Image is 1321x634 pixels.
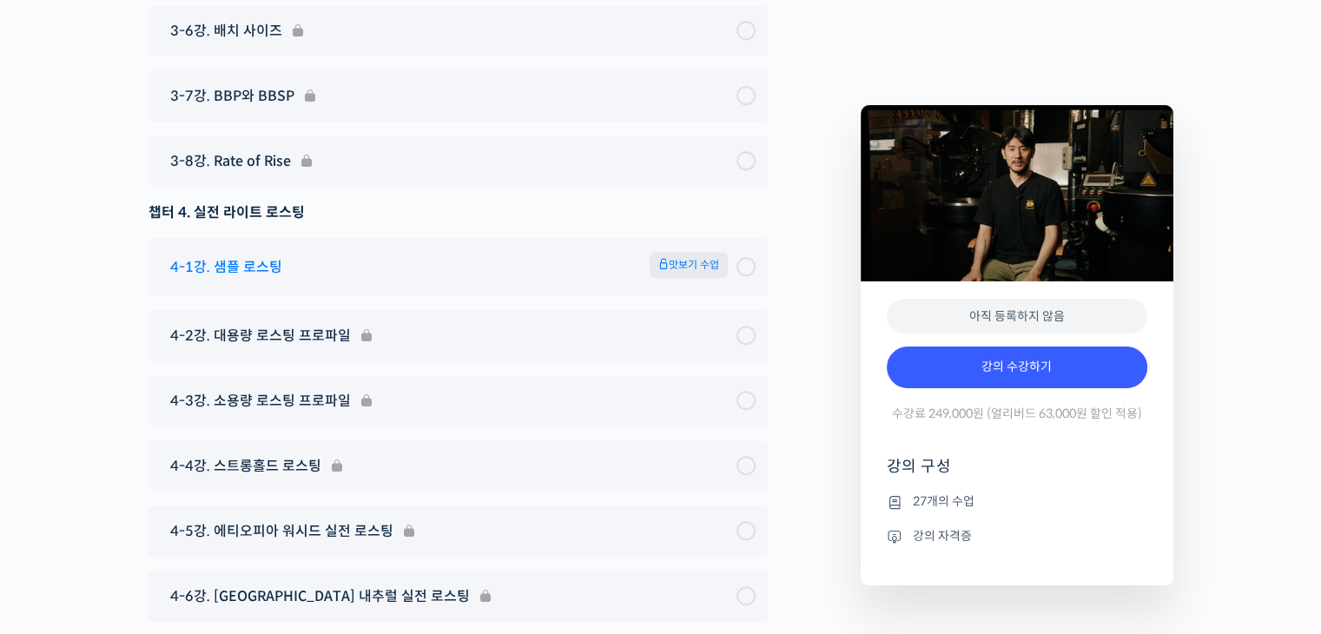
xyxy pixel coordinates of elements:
a: 홈 [5,490,115,533]
span: 맛보기 수업 [650,252,728,278]
a: 4-1강. 샘플 로스팅 맛보기 수업 [162,252,756,282]
a: 대화 [115,490,224,533]
span: 설정 [268,516,289,530]
div: 챕터 4. 실전 라이트 로스팅 [149,201,769,224]
span: 홈 [55,516,65,530]
li: 27개의 수업 [887,492,1147,512]
a: 강의 수강하기 [887,347,1147,388]
div: 아직 등록하지 않음 [887,299,1147,334]
li: 강의 자격증 [887,525,1147,546]
a: 설정 [224,490,334,533]
h4: 강의 구성 [887,456,1147,491]
span: 대화 [159,517,180,531]
span: 수강료 249,000원 (얼리버드 63,000원 할인 적용) [892,406,1142,422]
span: 4-1강. 샘플 로스팅 [170,255,282,279]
